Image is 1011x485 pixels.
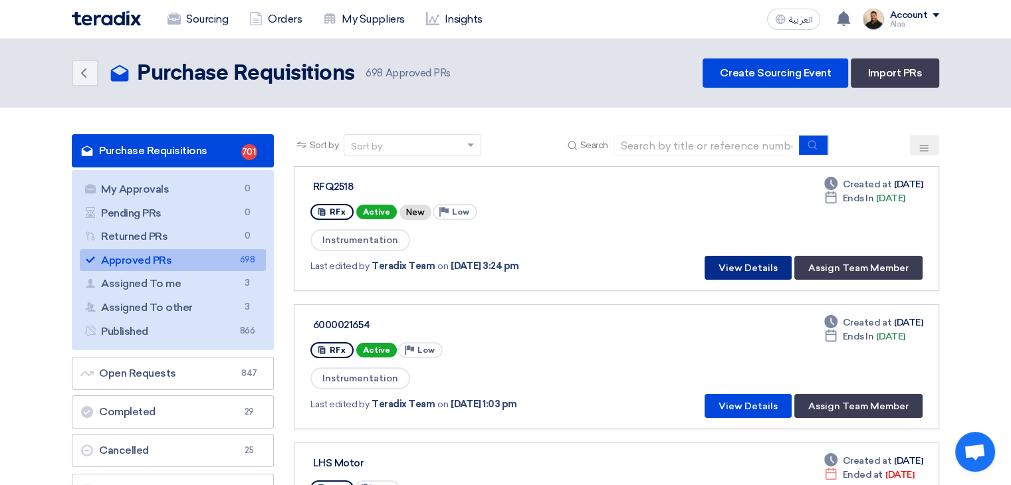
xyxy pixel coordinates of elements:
[241,405,257,419] span: 29
[80,320,266,343] a: Published
[239,5,312,34] a: Orders
[824,454,923,468] div: [DATE]
[241,444,257,457] span: 25
[843,316,891,330] span: Created at
[889,21,939,28] div: Alaa
[80,249,266,272] a: Approved PRs
[863,9,884,30] img: MAA_1717931611039.JPG
[451,259,518,273] span: [DATE] 3:24 pm
[313,319,645,331] div: 6000021654
[80,296,266,319] a: Assigned To other
[843,454,891,468] span: Created at
[310,397,369,411] span: Last edited by
[399,205,431,220] div: New
[312,5,415,34] a: My Suppliers
[239,182,255,196] span: 0
[824,177,923,191] div: [DATE]
[843,330,874,343] span: Ends In
[366,67,383,79] span: 698
[824,191,905,205] div: [DATE]
[705,256,792,280] button: View Details
[80,202,266,225] a: Pending PRs
[239,300,255,314] span: 3
[72,357,274,390] a: Open Requests847
[239,206,255,220] span: 0
[313,457,645,469] div: LHS Motor
[437,397,448,411] span: on
[313,181,645,193] div: RFQ2518
[310,138,339,152] span: Sort by
[351,140,382,153] div: Sort by
[239,253,255,267] span: 698
[824,330,905,343] div: [DATE]
[72,395,274,429] a: Completed29
[417,345,435,355] span: Low
[310,259,369,273] span: Last edited by
[703,58,848,88] a: Create Sourcing Event
[794,256,923,280] button: Assign Team Member
[80,225,266,248] a: Returned PRs
[356,343,397,357] span: Active
[843,177,891,191] span: Created at
[767,9,820,30] button: العربية
[843,191,874,205] span: Ends In
[372,397,435,411] span: Teradix Team
[330,207,346,217] span: RFx
[843,468,883,482] span: Ended at
[851,58,939,88] a: Import PRs
[241,367,257,380] span: 847
[310,367,410,389] span: Instrumentation
[824,316,923,330] div: [DATE]
[72,11,141,26] img: Teradix logo
[794,394,923,418] button: Assign Team Member
[239,276,255,290] span: 3
[451,397,516,411] span: [DATE] 1:03 pm
[137,60,355,87] h2: Purchase Requisitions
[788,15,812,25] span: العربية
[824,468,914,482] div: [DATE]
[705,394,792,418] button: View Details
[372,259,435,273] span: Teradix Team
[239,324,255,338] span: 866
[452,207,469,217] span: Low
[310,229,410,251] span: Instrumentation
[415,5,493,34] a: Insights
[239,229,255,243] span: 0
[580,138,608,152] span: Search
[157,5,239,34] a: Sourcing
[955,432,995,472] a: Open chat
[889,10,927,21] div: Account
[366,66,451,81] span: Approved PRs
[437,259,448,273] span: on
[80,272,266,295] a: Assigned To me
[80,178,266,201] a: My Approvals
[614,136,800,155] input: Search by title or reference number
[356,205,397,219] span: Active
[72,134,274,167] a: Purchase Requisitions701
[330,345,346,355] span: RFx
[72,434,274,467] a: Cancelled25
[241,144,257,160] span: 701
